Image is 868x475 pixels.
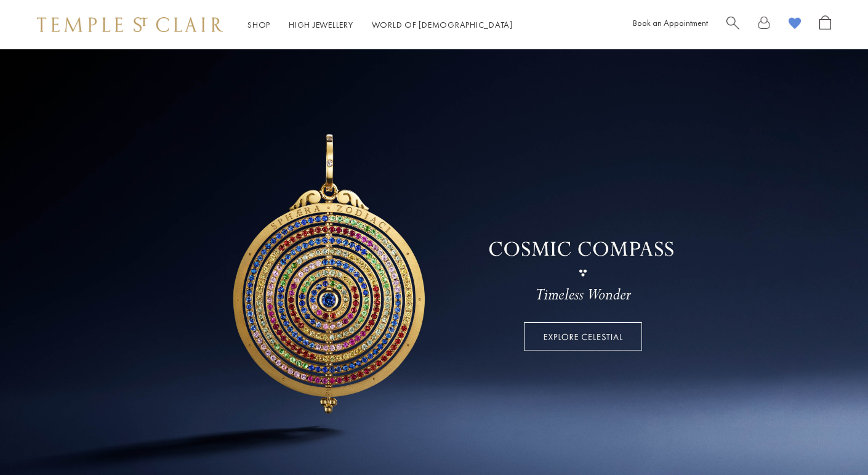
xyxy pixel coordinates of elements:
[819,15,831,35] a: Open Shopping Bag
[633,17,708,28] a: Book an Appointment
[789,15,801,35] a: View Wishlist
[726,15,739,35] a: Search
[289,19,353,30] a: High JewelleryHigh Jewellery
[247,19,270,30] a: ShopShop
[372,19,513,30] a: World of [DEMOGRAPHIC_DATA]World of [DEMOGRAPHIC_DATA]
[247,17,513,33] nav: Main navigation
[37,17,223,32] img: Temple St. Clair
